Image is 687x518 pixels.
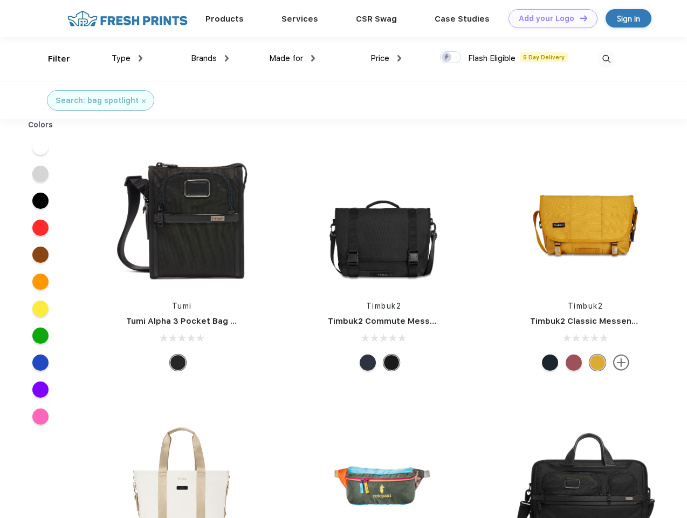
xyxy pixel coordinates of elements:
[311,55,315,62] img: dropdown.png
[568,302,603,310] a: Timbuk2
[110,146,253,290] img: func=resize&h=266
[142,99,146,103] img: filter_cancel.svg
[170,355,186,371] div: Black
[126,316,252,326] a: Tumi Alpha 3 Pocket Bag Small
[383,355,400,371] div: Eco Black
[597,50,615,68] img: desktop_search.svg
[172,302,192,310] a: Tumi
[366,302,402,310] a: Timbuk2
[205,14,244,24] a: Products
[617,12,640,25] div: Sign in
[312,146,455,290] img: func=resize&h=266
[613,355,629,371] img: more.svg
[139,55,142,62] img: dropdown.png
[468,53,516,63] span: Flash Eligible
[542,355,558,371] div: Eco Monsoon
[397,55,401,62] img: dropdown.png
[606,9,651,28] a: Sign in
[520,52,568,62] span: 5 Day Delivery
[64,9,191,28] img: fo%20logo%202.webp
[225,55,229,62] img: dropdown.png
[328,316,472,326] a: Timbuk2 Commute Messenger Bag
[519,14,574,23] div: Add your Logo
[589,355,606,371] div: Eco Amber
[20,119,61,131] div: Colors
[530,316,664,326] a: Timbuk2 Classic Messenger Bag
[360,355,376,371] div: Eco Nautical
[112,53,130,63] span: Type
[48,53,70,65] div: Filter
[514,146,657,290] img: func=resize&h=266
[566,355,582,371] div: Eco Collegiate Red
[191,53,217,63] span: Brands
[370,53,389,63] span: Price
[580,15,587,21] img: DT
[269,53,303,63] span: Made for
[56,95,139,106] div: Search: bag spotlight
